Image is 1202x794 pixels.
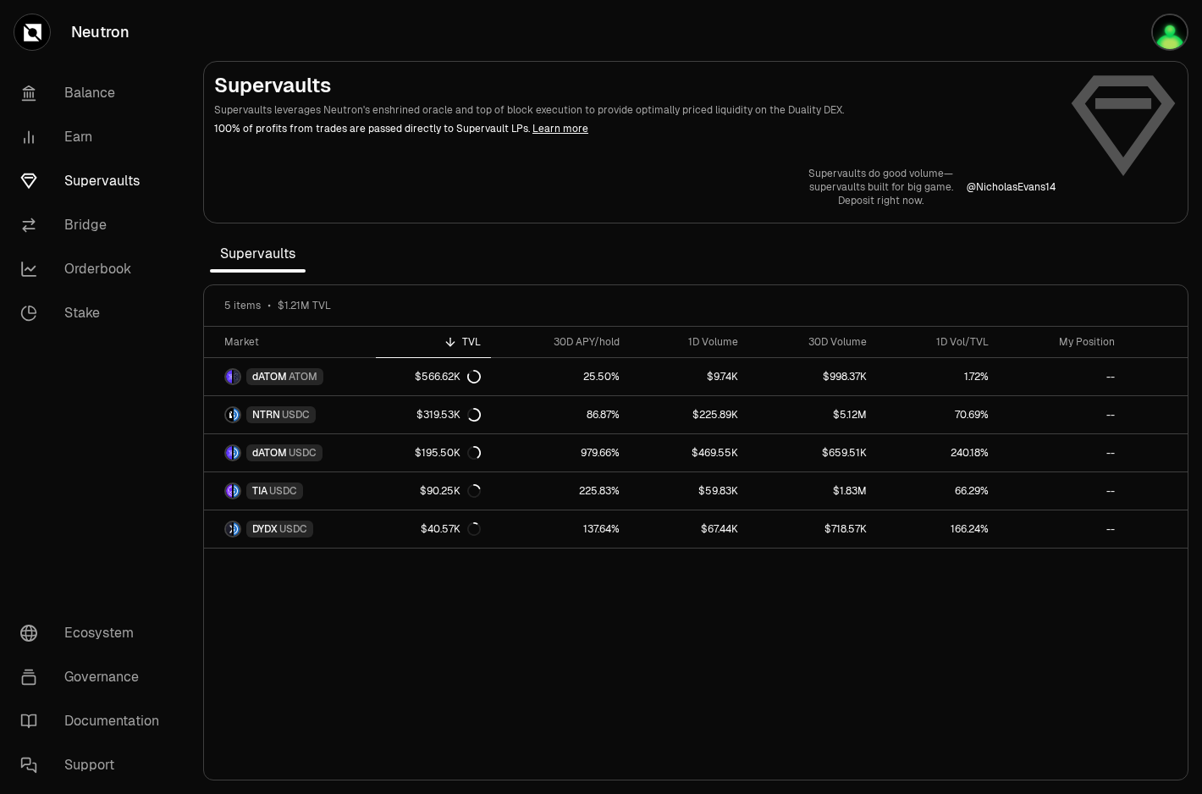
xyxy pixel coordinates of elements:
a: $225.89K [630,396,747,433]
a: $59.83K [630,472,747,510]
img: USDC Logo [234,522,240,536]
a: $40.57K [376,510,490,548]
a: $998.37K [748,358,878,395]
p: 100% of profits from trades are passed directly to Supervault LPs. [214,121,1056,136]
a: 86.87% [491,396,631,433]
a: $1.83M [748,472,878,510]
div: 30D Volume [758,335,868,349]
img: USDC Logo [234,484,240,498]
img: ATOM Logo [234,370,240,383]
img: dATOM Logo [226,446,232,460]
a: NTRN LogoUSDC LogoNTRNUSDC [204,396,376,433]
div: 1D Volume [640,335,737,349]
a: Supervaults [7,159,183,203]
div: TVL [386,335,480,349]
a: -- [999,434,1125,471]
img: USDC Logo [234,446,240,460]
a: Orderbook [7,247,183,291]
div: $90.25K [420,484,481,498]
a: Ecosystem [7,611,183,655]
a: $566.62K [376,358,490,395]
a: 225.83% [491,472,631,510]
a: Balance [7,71,183,115]
a: dATOM LogoATOM LogodATOMATOM [204,358,376,395]
a: $195.50K [376,434,490,471]
a: $659.51K [748,434,878,471]
a: dATOM LogoUSDC LogodATOMUSDC [204,434,376,471]
a: Documentation [7,699,183,743]
a: Learn more [532,122,588,135]
a: @NicholasEvans14 [967,180,1056,194]
div: $566.62K [415,370,481,383]
span: USDC [289,446,317,460]
h2: Supervaults [214,72,1056,99]
div: 30D APY/hold [501,335,620,349]
a: 166.24% [877,510,998,548]
span: DYDX [252,522,278,536]
div: 1D Vol/TVL [887,335,988,349]
span: USDC [279,522,307,536]
div: Market [224,335,366,349]
a: 66.29% [877,472,998,510]
img: DYDX Logo [226,522,232,536]
p: supervaults built for big game. [808,180,953,194]
span: $1.21M TVL [278,299,331,312]
a: $5.12M [748,396,878,433]
span: Supervaults [210,237,306,271]
a: -- [999,472,1125,510]
a: $469.55K [630,434,747,471]
span: USDC [269,484,297,498]
a: $718.57K [748,510,878,548]
a: 240.18% [877,434,998,471]
img: TIA Logo [226,484,232,498]
div: $40.57K [421,522,481,536]
span: USDC [282,408,310,422]
a: $67.44K [630,510,747,548]
a: $319.53K [376,396,490,433]
span: dATOM [252,370,287,383]
span: TIA [252,484,267,498]
a: Earn [7,115,183,159]
a: 1.72% [877,358,998,395]
p: Supervaults leverages Neutron's enshrined oracle and top of block execution to provide optimally ... [214,102,1056,118]
a: Bridge [7,203,183,247]
span: NTRN [252,408,280,422]
a: Stake [7,291,183,335]
a: $90.25K [376,472,490,510]
a: -- [999,510,1125,548]
a: -- [999,358,1125,395]
span: ATOM [289,370,317,383]
a: Supervaults do good volume—supervaults built for big game.Deposit right now. [808,167,953,207]
a: TIA LogoUSDC LogoTIAUSDC [204,472,376,510]
a: Support [7,743,183,787]
a: 70.69% [877,396,998,433]
div: $319.53K [416,408,481,422]
a: Governance [7,655,183,699]
img: NTRN Logo [226,408,232,422]
span: 5 items [224,299,261,312]
div: My Position [1009,335,1115,349]
a: 137.64% [491,510,631,548]
p: Deposit right now. [808,194,953,207]
img: USDC Logo [234,408,240,422]
span: dATOM [252,446,287,460]
p: @ NicholasEvans14 [967,180,1056,194]
a: 25.50% [491,358,631,395]
a: DYDX LogoUSDC LogoDYDXUSDC [204,510,376,548]
a: 979.66% [491,434,631,471]
p: Supervaults do good volume— [808,167,953,180]
img: kol [1151,14,1188,51]
a: $9.74K [630,358,747,395]
img: dATOM Logo [226,370,232,383]
div: $195.50K [415,446,481,460]
a: -- [999,396,1125,433]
